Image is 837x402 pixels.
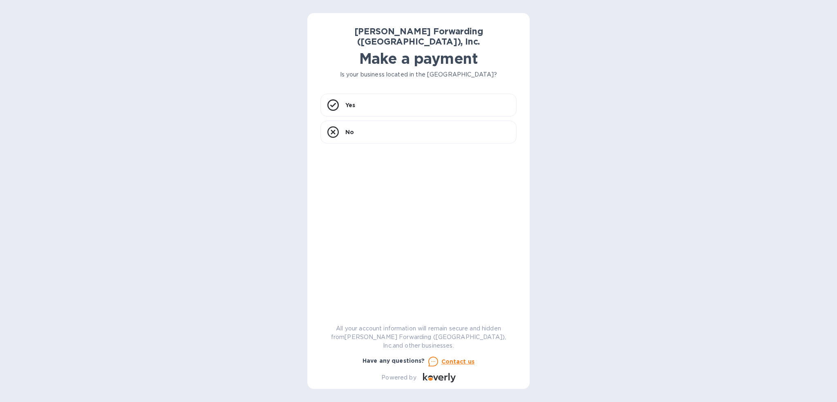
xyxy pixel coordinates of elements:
p: No [345,128,354,136]
b: [PERSON_NAME] Forwarding ([GEOGRAPHIC_DATA]), Inc. [354,26,483,47]
u: Contact us [441,358,475,365]
p: Yes [345,101,355,109]
h1: Make a payment [320,50,517,67]
p: All your account information will remain secure and hidden from [PERSON_NAME] Forwarding ([GEOGRA... [320,324,517,350]
b: Have any questions? [363,357,425,364]
p: Is your business located in the [GEOGRAPHIC_DATA]? [320,70,517,79]
p: Powered by [381,373,416,382]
